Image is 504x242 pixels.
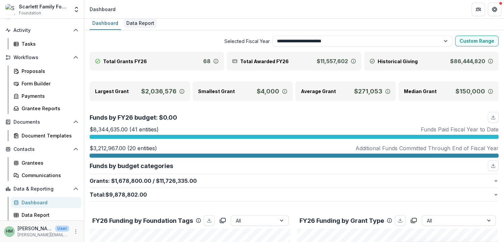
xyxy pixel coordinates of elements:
p: Smallest Grant [198,88,235,95]
nav: breadcrumb [87,4,118,14]
span: Data & Reporting [13,186,70,192]
button: More [72,228,80,236]
span: Workflows [13,55,70,61]
p: FY26 Funding by Foundation Tags [92,216,193,225]
p: Historical Giving [378,58,418,65]
span: Activity [13,28,70,33]
p: Additional Funds Committed Through End of Fiscal Year [355,144,499,152]
img: Scarlett Family Foundation [5,4,16,15]
div: Payments [22,92,76,99]
a: Payments [11,90,81,102]
a: Grantee Reports [11,103,81,114]
p: $11,557,602 [317,57,348,65]
button: download [488,160,499,171]
div: Grantees [22,159,76,166]
p: $8,344,635.00 (41 entities) [90,125,159,133]
div: Dashboard [22,199,76,206]
span: Documents [13,119,70,125]
p: Total Awarded FY26 [240,58,289,65]
p: $2,036,576 [141,87,177,96]
button: Open Documents [3,117,81,127]
div: Proposals [22,68,76,75]
p: $271,053 [354,87,382,96]
p: $4,000 [257,87,279,96]
a: Proposals [11,66,81,77]
button: Open Activity [3,25,81,36]
a: Dashboard [90,17,121,30]
span: Selected Fiscal Year [90,38,270,45]
a: Data Report [124,17,157,30]
p: Largest Grant [95,88,129,95]
span: Foundation [19,10,41,16]
button: Open Contacts [3,144,81,155]
p: Funds Paid Fiscal Year to Date [421,125,499,133]
div: Grantee Reports [22,105,76,112]
a: Form Builder [11,78,81,89]
span: Contacts [13,147,70,152]
div: Data Report [22,211,76,218]
div: Form Builder [22,80,76,87]
button: copy to clipboard [408,215,419,226]
p: Grants : $11,726,335.00 [90,177,493,185]
div: Dashboard [90,18,121,28]
a: Grantees [11,157,81,168]
button: Custom Range [455,36,499,46]
p: Funds by FY26 budget: $0.00 [90,113,177,122]
a: Document Templates [11,130,81,141]
p: Total Grants FY26 [103,58,147,65]
a: Data Report [11,209,81,220]
p: 68 [203,57,211,65]
button: Total:$9,878,802.00 [90,188,499,201]
button: Grants:$1,678,800.00/$11,726,335.00 [90,174,499,188]
div: Data Report [124,18,157,28]
p: $150,000 [455,87,485,96]
button: Open entity switcher [72,3,81,16]
p: Average Grant [301,88,336,95]
p: FY26 Funding by Grant Type [300,216,384,225]
p: Median Grant [404,88,437,95]
div: Tasks [22,40,76,47]
div: Scarlett Family Foundation [19,3,69,10]
div: Document Templates [22,132,76,139]
p: [PERSON_NAME] [18,225,53,232]
div: Dashboard [90,6,116,13]
p: $3,212,967.00 (20 entities) [90,144,157,152]
button: Open Workflows [3,52,81,63]
button: Partners [472,3,485,16]
p: [PERSON_NAME][EMAIL_ADDRESS][DOMAIN_NAME] [18,232,69,238]
div: Communications [22,172,76,179]
p: $86,444,820 [450,57,485,65]
p: Funds by budget categories [90,161,173,170]
div: Haley Miller [6,229,13,234]
button: copy to clipboard [217,215,228,226]
a: Tasks [11,38,81,49]
button: download [204,215,215,226]
button: Get Help [488,3,501,16]
p: User [55,226,69,232]
span: $1,678,800.00 [111,177,151,185]
button: Open Data & Reporting [3,184,81,194]
button: download [395,215,406,226]
a: Dashboard [11,197,81,208]
button: download [488,112,499,123]
span: / [153,177,155,185]
a: Communications [11,170,81,181]
p: Total : $9,878,802.00 [90,191,493,199]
